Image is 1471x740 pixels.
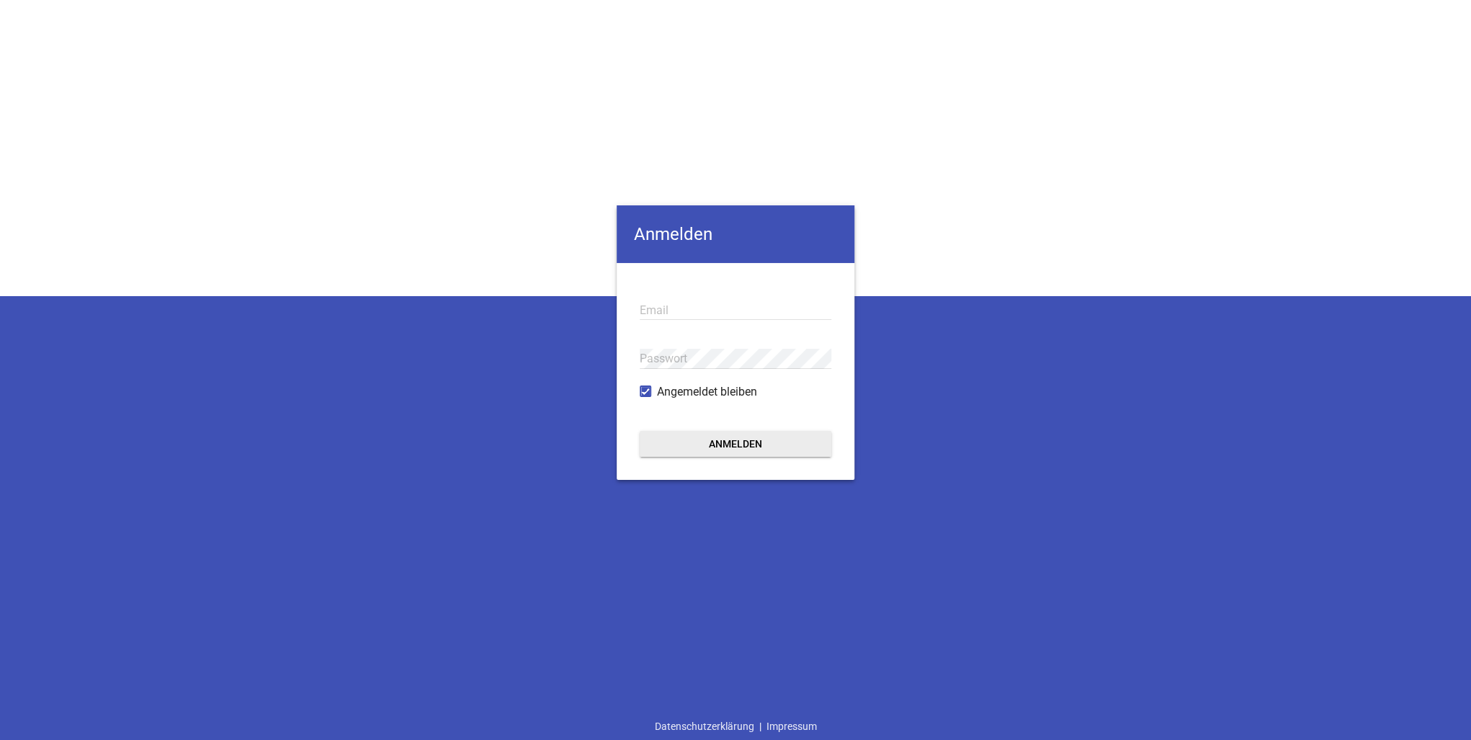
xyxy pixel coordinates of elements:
[657,383,757,401] span: Angemeldet bleiben
[617,205,854,263] h4: Anmelden
[761,713,822,740] a: Impressum
[640,431,831,457] button: Anmelden
[650,713,759,740] a: Datenschutzerklärung
[650,713,822,740] div: |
